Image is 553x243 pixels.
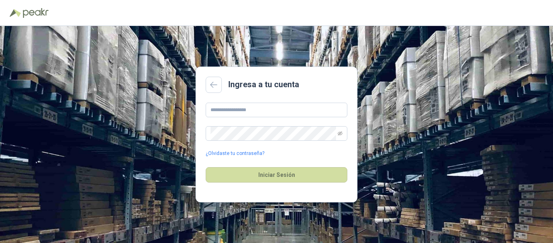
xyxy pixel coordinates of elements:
span: eye-invisible [338,131,342,136]
button: Iniciar Sesión [206,167,347,183]
img: Peakr [23,8,49,18]
h2: Ingresa a tu cuenta [228,78,299,91]
a: ¿Olvidaste tu contraseña? [206,150,264,157]
img: Logo [10,9,21,17]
